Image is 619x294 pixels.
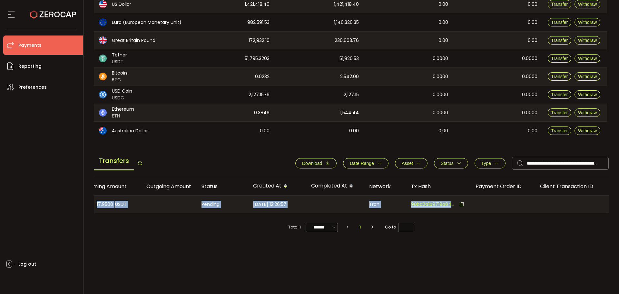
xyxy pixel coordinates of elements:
[551,74,568,79] span: Transfer
[551,110,568,115] span: Transfer
[247,19,270,26] span: 982,591.53
[295,158,337,168] button: Download
[112,58,127,65] span: USDT
[551,2,568,7] span: Transfer
[334,1,359,8] span: 1,421,418.40
[112,70,127,76] span: Bitcoin
[578,110,597,115] span: Withdraw
[340,109,359,117] span: 1,544.44
[335,37,359,44] span: 230,603.76
[306,181,364,192] div: Completed At
[434,158,468,168] button: Status
[349,127,359,135] span: 0.00
[253,201,286,208] span: [DATE] 12:26:57
[551,56,568,61] span: Transfer
[248,181,306,192] div: Created At
[343,158,388,168] button: Date Range
[433,55,448,62] span: 0.0000
[587,263,619,294] iframe: Chat Widget
[18,83,47,92] span: Preferences
[334,19,359,26] span: 1,146,320.35
[288,223,301,232] span: Total 1
[528,1,537,8] span: 0.00
[548,72,572,81] button: Transfer
[97,201,113,208] span: 17.9500
[112,113,134,119] span: ETH
[260,127,270,135] span: 0.00
[551,92,568,97] span: Transfer
[551,128,568,133] span: Transfer
[339,55,359,62] span: 51,820.53
[112,95,132,101] span: USDC
[528,127,537,135] span: 0.00
[255,73,270,80] span: 0.0232
[18,259,36,269] span: Log out
[470,183,535,190] div: Payment Order ID
[112,76,127,83] span: BTC
[354,223,366,232] li: 1
[406,183,470,190] div: Tx Hash
[438,37,448,44] span: 0.00
[196,183,248,190] div: Status
[548,127,572,135] button: Transfer
[551,20,568,25] span: Transfer
[528,37,537,44] span: 0.00
[481,161,491,166] span: Type
[438,127,448,135] span: 0.00
[67,183,132,190] div: Incoming Amount
[575,90,600,99] button: Withdraw
[575,18,600,26] button: Withdraw
[99,18,107,26] img: eur_portfolio.svg
[249,91,270,98] span: 2,127.1576
[528,19,537,26] span: 0.00
[575,127,600,135] button: Withdraw
[548,90,572,99] button: Transfer
[411,201,456,208] span: 98bd2a1b9718a84318a0332f34cd53f892be6a8f782df1e10a3b954d1af985e2
[548,54,572,63] button: Transfer
[302,161,322,166] span: Download
[578,2,597,7] span: Withdraw
[441,161,454,166] span: Status
[433,109,448,117] span: 0.0000
[548,18,572,26] button: Transfer
[578,20,597,25] span: Withdraw
[475,158,506,168] button: Type
[245,1,270,8] span: 1,421,418.40
[18,41,42,50] span: Payments
[112,1,131,8] span: US Dollar
[99,127,107,135] img: aud_portfolio.svg
[350,161,374,166] span: Date Range
[438,19,448,26] span: 0.00
[245,55,270,62] span: 51,795.3203
[578,56,597,61] span: Withdraw
[112,19,182,26] span: Euro (European Monetary Unit)
[112,127,148,134] span: Australian Dollar
[99,91,107,98] img: usdc_portfolio.svg
[402,161,413,166] span: Asset
[575,36,600,45] button: Withdraw
[548,108,572,117] button: Transfer
[578,92,597,97] span: Withdraw
[575,72,600,81] button: Withdraw
[340,73,359,80] span: 2,542.00
[254,109,270,117] span: 0.3846
[99,0,107,8] img: usd_portfolio.svg
[344,91,359,98] span: 2,127.15
[99,109,107,117] img: eth_portfolio.svg
[522,55,537,62] span: 0.0000
[438,1,448,8] span: 0.00
[99,73,107,80] img: btc_portfolio.svg
[115,201,127,208] span: USDT
[575,108,600,117] button: Withdraw
[112,88,132,95] span: USD Coin
[99,36,107,44] img: gbp_portfolio.svg
[112,52,127,58] span: Tether
[535,183,609,190] div: Client Transaction ID
[575,54,600,63] button: Withdraw
[112,37,155,44] span: Great Britain Pound
[18,62,42,71] span: Reporting
[551,38,568,43] span: Transfer
[99,55,107,62] img: usdt_portfolio.svg
[433,91,448,98] span: 0.0000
